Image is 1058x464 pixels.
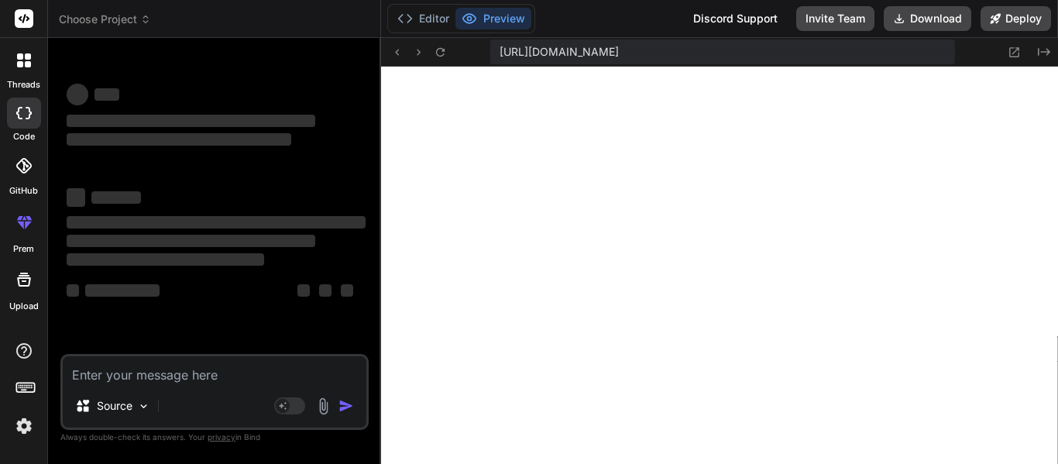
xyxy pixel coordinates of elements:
span: ‌ [85,284,160,297]
img: attachment [314,397,332,415]
span: ‌ [67,115,315,127]
span: ‌ [319,284,331,297]
span: ‌ [67,235,315,247]
span: ‌ [67,133,291,146]
span: Choose Project [59,12,151,27]
iframe: Preview [381,67,1058,464]
p: Always double-check its answers. Your in Bind [60,430,369,445]
p: Source [97,398,132,414]
label: code [13,130,35,143]
span: ‌ [297,284,310,297]
span: ‌ [341,284,353,297]
img: Pick Models [137,400,150,413]
button: Invite Team [796,6,874,31]
span: ‌ [94,88,119,101]
label: threads [7,78,40,91]
label: prem [13,242,34,256]
span: [URL][DOMAIN_NAME] [500,44,619,60]
div: Discord Support [684,6,787,31]
span: ‌ [67,216,366,229]
button: Deploy [981,6,1051,31]
button: Editor [391,8,455,29]
span: ‌ [67,188,85,207]
label: Upload [9,300,39,313]
img: settings [11,413,37,439]
span: ‌ [67,253,264,266]
span: ‌ [67,84,88,105]
span: ‌ [67,284,79,297]
button: Preview [455,8,531,29]
span: privacy [208,432,235,442]
span: ‌ [91,191,141,204]
label: GitHub [9,184,38,198]
button: Download [884,6,971,31]
img: icon [338,398,354,414]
